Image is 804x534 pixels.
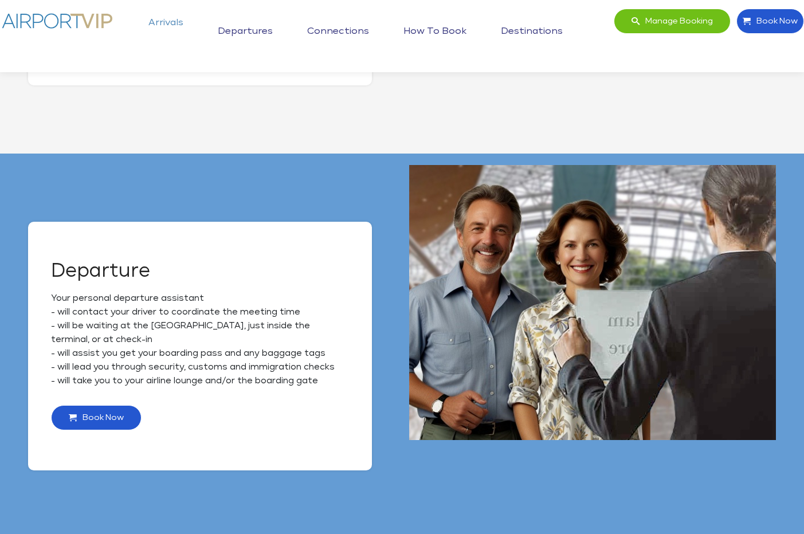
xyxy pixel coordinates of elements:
span: Book Now [751,9,798,33]
p: - will be waiting at the [GEOGRAPHIC_DATA], just inside the terminal, or at check-in - will assis... [51,319,349,388]
a: Departures [215,17,276,46]
span: Manage booking [640,9,713,33]
p: Your personal departure assistant - will contact your driver to coordinate the meeting time [51,292,349,319]
a: Manage booking [614,9,731,34]
h2: Departure [51,262,349,280]
a: Destinations [498,17,566,46]
a: Book Now [736,9,804,34]
span: Book Now [77,406,124,430]
a: Arrivals [146,17,186,37]
a: Book Now [51,405,142,430]
a: How to book [401,17,469,46]
a: Connections [304,17,372,46]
